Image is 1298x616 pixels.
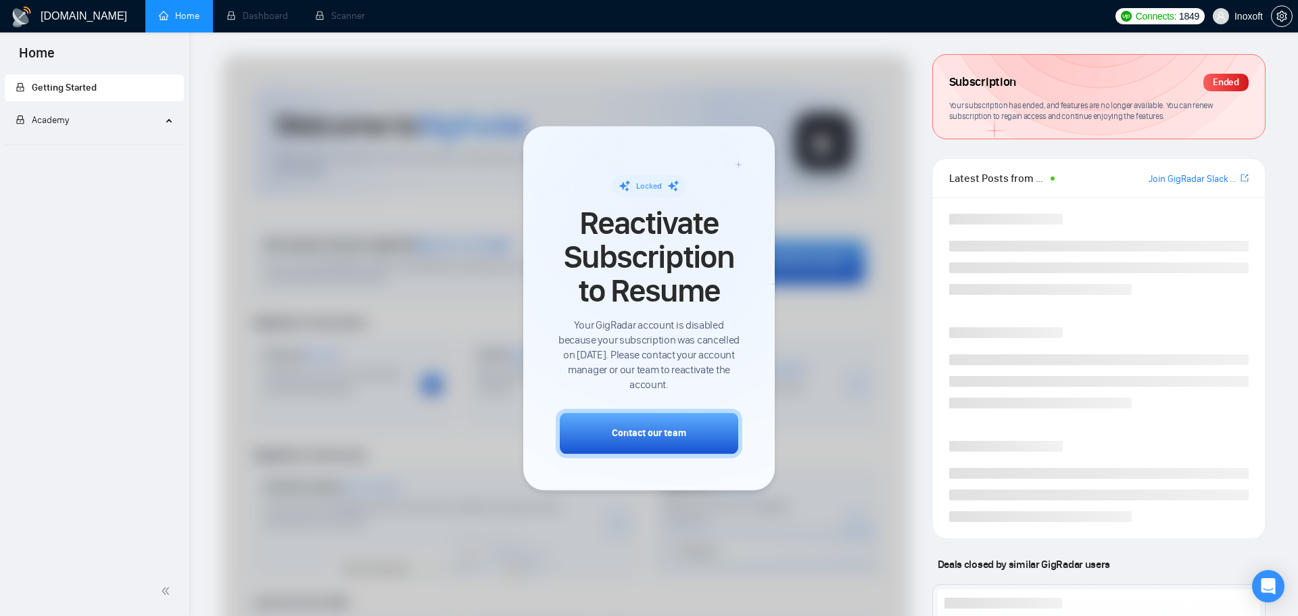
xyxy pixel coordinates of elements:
a: setting [1271,11,1293,22]
span: Getting Started [32,82,97,93]
li: Getting Started [5,74,184,101]
a: Join GigRadar Slack Community [1149,172,1238,187]
span: Locked [636,181,662,191]
span: Your GigRadar account is disabled because your subscription was cancelled on [DATE]. Please conta... [556,318,742,392]
a: homeHome [159,10,199,22]
li: Academy Homepage [5,139,184,148]
span: Reactivate Subscription to Resume [556,206,742,308]
span: lock [16,82,25,92]
img: upwork-logo.png [1121,11,1132,22]
span: Academy [16,114,69,126]
span: Your subscription has ended, and features are no longer available. You can renew subscription to ... [949,100,1213,122]
a: export [1241,172,1249,185]
span: Latest Posts from the GigRadar Community [949,170,1047,187]
span: user [1216,11,1226,21]
div: Contact our team [612,426,686,440]
div: Open Intercom Messenger [1252,570,1284,602]
span: Academy [32,114,69,126]
span: lock [16,115,25,124]
span: Home [8,43,66,72]
span: Connects: [1136,9,1176,24]
span: double-left [161,584,174,598]
span: export [1241,172,1249,183]
span: Subscription [949,71,1016,94]
button: setting [1271,5,1293,27]
button: Contact our team [556,408,742,458]
span: Deals closed by similar GigRadar users [932,552,1115,576]
div: Ended [1203,74,1249,91]
span: 1849 [1179,9,1199,24]
img: logo [11,6,32,28]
